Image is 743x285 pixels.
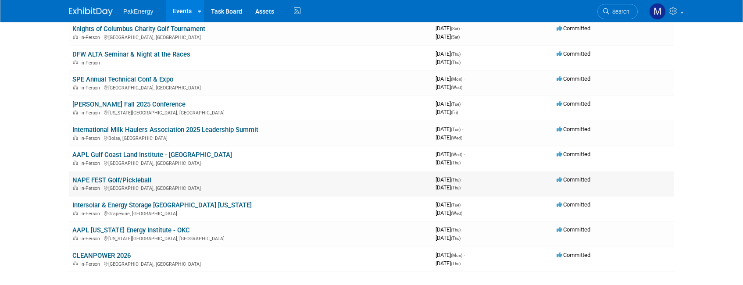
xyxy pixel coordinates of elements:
[436,176,463,183] span: [DATE]
[80,110,103,116] span: In-Person
[80,211,103,217] span: In-Person
[80,261,103,267] span: In-Person
[436,50,463,57] span: [DATE]
[557,226,590,233] span: Committed
[451,102,461,107] span: (Tue)
[436,201,463,208] span: [DATE]
[436,226,463,233] span: [DATE]
[73,60,78,64] img: In-Person Event
[123,8,153,15] span: PakEnergy
[451,26,460,31] span: (Sat)
[436,33,460,40] span: [DATE]
[436,260,461,267] span: [DATE]
[462,126,463,132] span: -
[72,252,131,260] a: CLEANPOWER 2026
[451,152,462,157] span: (Wed)
[557,176,590,183] span: Committed
[72,134,429,141] div: Boise, [GEOGRAPHIC_DATA]
[649,3,666,20] img: Michael Hagenbrock
[80,185,103,191] span: In-Person
[72,210,429,217] div: Grapevine, [GEOGRAPHIC_DATA]
[72,50,190,58] a: DFW ALTA Seminar & Night at the Races
[451,135,462,140] span: (Wed)
[436,84,462,90] span: [DATE]
[73,211,78,215] img: In-Person Event
[557,151,590,157] span: Committed
[451,127,461,132] span: (Tue)
[557,25,590,32] span: Committed
[72,109,429,116] div: [US_STATE][GEOGRAPHIC_DATA], [GEOGRAPHIC_DATA]
[462,226,463,233] span: -
[80,236,103,242] span: In-Person
[436,25,462,32] span: [DATE]
[73,261,78,266] img: In-Person Event
[462,50,463,57] span: -
[72,226,190,234] a: AAPL [US_STATE] Energy Institute - OKC
[451,35,460,39] span: (Sat)
[72,201,252,209] a: Intersolar & Energy Storage [GEOGRAPHIC_DATA] [US_STATE]
[436,159,461,166] span: [DATE]
[72,260,429,267] div: [GEOGRAPHIC_DATA], [GEOGRAPHIC_DATA]
[72,151,232,159] a: AAPL Gulf Coast Land Institute - [GEOGRAPHIC_DATA]
[451,110,458,115] span: (Fri)
[451,178,461,182] span: (Thu)
[72,33,429,40] div: [GEOGRAPHIC_DATA], [GEOGRAPHIC_DATA]
[73,185,78,190] img: In-Person Event
[72,176,151,184] a: NAPE FEST Golf/Pickleball
[451,77,462,82] span: (Mon)
[73,110,78,114] img: In-Person Event
[461,25,462,32] span: -
[72,84,429,91] div: [GEOGRAPHIC_DATA], [GEOGRAPHIC_DATA]
[72,159,429,166] div: [GEOGRAPHIC_DATA], [GEOGRAPHIC_DATA]
[73,236,78,240] img: In-Person Event
[557,75,590,82] span: Committed
[451,85,462,90] span: (Wed)
[72,100,186,108] a: [PERSON_NAME] Fall 2025 Conference
[464,252,465,258] span: -
[436,252,465,258] span: [DATE]
[80,60,103,66] span: In-Person
[436,235,461,241] span: [DATE]
[451,52,461,57] span: (Thu)
[557,252,590,258] span: Committed
[436,184,461,191] span: [DATE]
[462,100,463,107] span: -
[73,135,78,140] img: In-Person Event
[464,75,465,82] span: -
[436,75,465,82] span: [DATE]
[597,4,638,19] a: Search
[464,151,465,157] span: -
[436,100,463,107] span: [DATE]
[436,109,458,115] span: [DATE]
[451,203,461,207] span: (Tue)
[451,261,461,266] span: (Thu)
[72,25,205,33] a: Knights of Columbus Charity Golf Tournament
[73,85,78,89] img: In-Person Event
[451,228,461,232] span: (Thu)
[451,160,461,165] span: (Thu)
[72,75,173,83] a: SPE Annual Technical Conf & Expo
[451,211,462,216] span: (Wed)
[557,50,590,57] span: Committed
[451,236,461,241] span: (Thu)
[451,185,461,190] span: (Thu)
[557,201,590,208] span: Committed
[80,135,103,141] span: In-Person
[436,210,462,216] span: [DATE]
[436,134,462,141] span: [DATE]
[80,160,103,166] span: In-Person
[557,100,590,107] span: Committed
[436,59,461,65] span: [DATE]
[451,253,462,258] span: (Mon)
[73,35,78,39] img: In-Person Event
[72,184,429,191] div: [GEOGRAPHIC_DATA], [GEOGRAPHIC_DATA]
[80,85,103,91] span: In-Person
[72,235,429,242] div: [US_STATE][GEOGRAPHIC_DATA], [GEOGRAPHIC_DATA]
[557,126,590,132] span: Committed
[69,7,113,16] img: ExhibitDay
[436,126,463,132] span: [DATE]
[462,201,463,208] span: -
[80,35,103,40] span: In-Person
[462,176,463,183] span: -
[72,126,258,134] a: International Milk Haulers Association 2025 Leadership Summit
